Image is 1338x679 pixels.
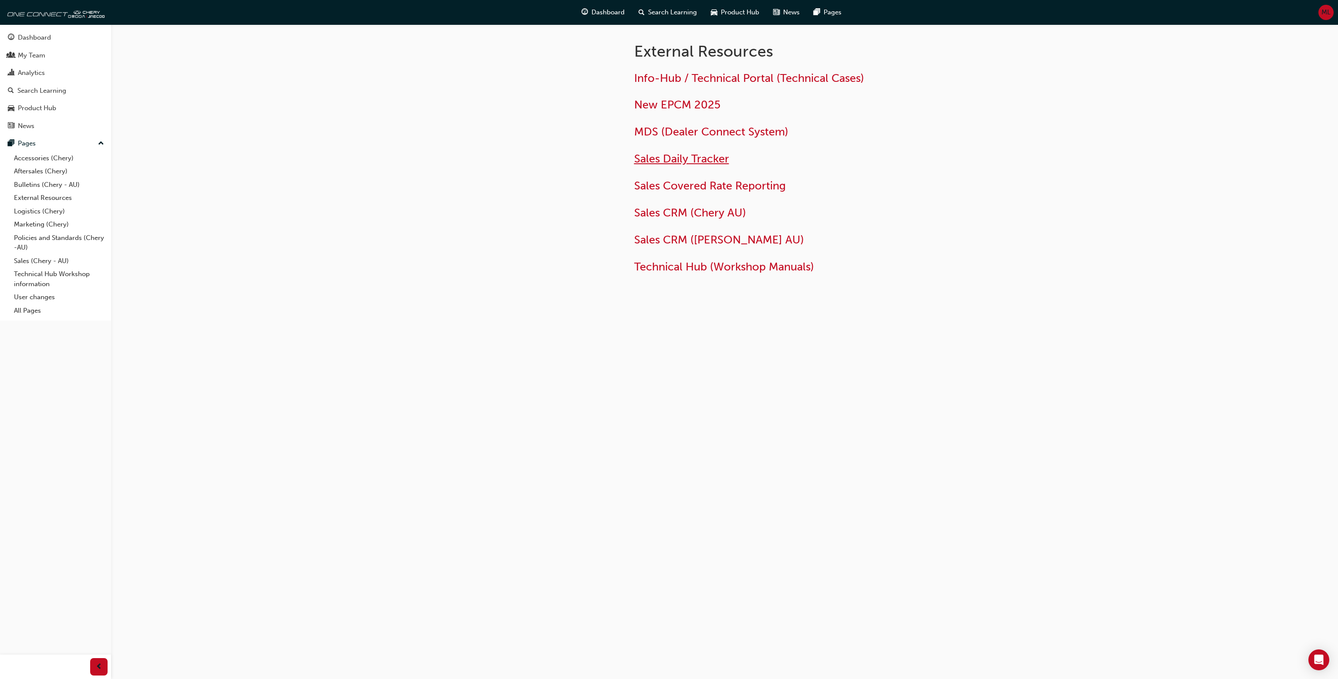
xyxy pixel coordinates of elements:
div: Open Intercom Messenger [1308,649,1329,670]
a: External Resources [10,191,108,205]
a: Aftersales (Chery) [10,165,108,178]
span: car-icon [8,105,14,112]
a: News [3,118,108,134]
div: Analytics [18,68,45,78]
div: Product Hub [18,103,56,113]
div: Search Learning [17,86,66,96]
a: pages-iconPages [807,3,848,21]
a: Sales (Chery - AU) [10,254,108,268]
a: Product Hub [3,100,108,116]
span: people-icon [8,52,14,60]
span: Product Hub [721,7,759,17]
a: Logistics (Chery) [10,205,108,218]
a: Bulletins (Chery - AU) [10,178,108,192]
div: My Team [18,51,45,61]
button: DashboardMy TeamAnalyticsSearch LearningProduct HubNews [3,28,108,135]
span: news-icon [773,7,780,18]
span: pages-icon [814,7,820,18]
button: Pages [3,135,108,152]
a: User changes [10,291,108,304]
img: oneconnect [4,3,105,21]
span: car-icon [711,7,717,18]
h1: External Resources [634,42,920,61]
a: car-iconProduct Hub [704,3,766,21]
a: Analytics [3,65,108,81]
a: All Pages [10,304,108,318]
a: Dashboard [3,30,108,46]
a: New EPCM 2025 [634,98,720,111]
span: pages-icon [8,140,14,148]
span: up-icon [98,138,104,149]
a: search-iconSearch Learning [632,3,704,21]
span: guage-icon [581,7,588,18]
a: Technical Hub Workshop information [10,267,108,291]
span: search-icon [639,7,645,18]
div: Pages [18,139,36,149]
span: guage-icon [8,34,14,42]
div: News [18,121,34,131]
span: ML [1321,7,1331,17]
span: News [783,7,800,17]
a: Info-Hub / Technical Portal (Technical Cases) [634,71,864,85]
span: chart-icon [8,69,14,77]
a: Sales CRM (Chery AU) [634,206,746,220]
a: Sales Daily Tracker [634,152,729,166]
a: Sales CRM ([PERSON_NAME] AU) [634,233,804,247]
a: guage-iconDashboard [574,3,632,21]
a: Sales Covered Rate Reporting [634,179,786,193]
a: Search Learning [3,83,108,99]
a: news-iconNews [766,3,807,21]
a: Technical Hub (Workshop Manuals) [634,260,814,274]
a: Policies and Standards (Chery -AU) [10,231,108,254]
a: MDS (Dealer Connect System) [634,125,788,139]
span: Dashboard [591,7,625,17]
a: Accessories (Chery) [10,152,108,165]
a: Marketing (Chery) [10,218,108,231]
button: ML [1318,5,1334,20]
div: Dashboard [18,33,51,43]
span: prev-icon [96,662,102,672]
span: Pages [824,7,841,17]
span: Search Learning [648,7,697,17]
span: news-icon [8,122,14,130]
a: My Team [3,47,108,64]
span: search-icon [8,87,14,95]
